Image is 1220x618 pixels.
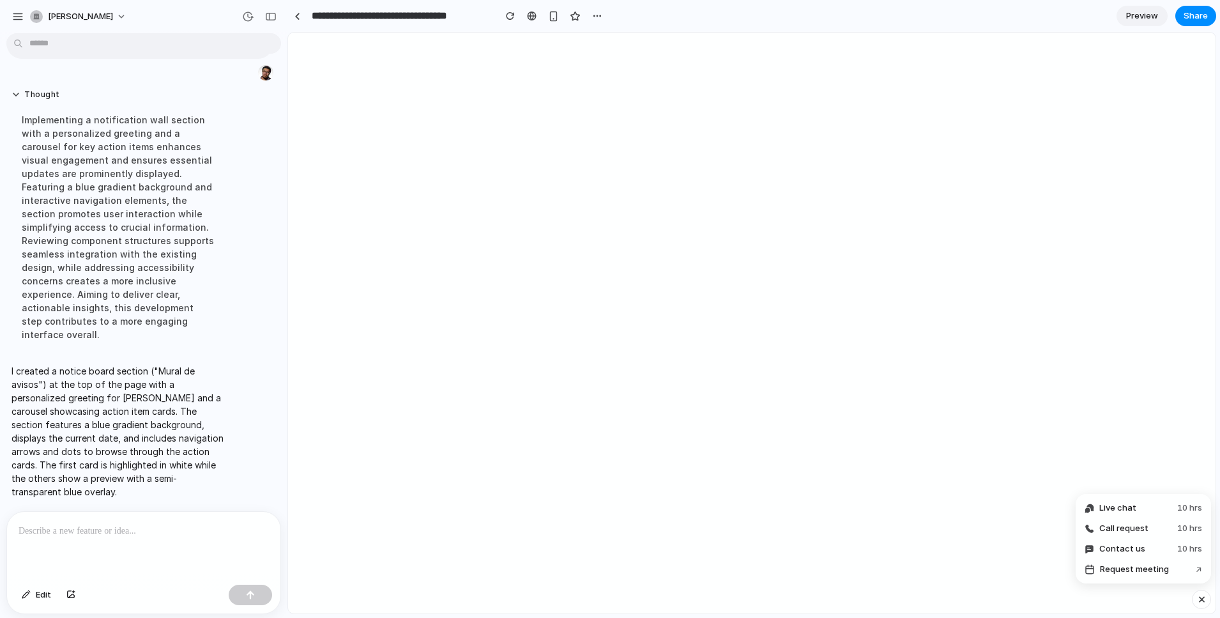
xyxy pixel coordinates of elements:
[1177,522,1202,535] span: 10 hrs
[1175,6,1216,26] button: Share
[1099,522,1148,535] span: Call request
[1079,518,1207,539] button: Call request10 hrs
[1100,563,1169,576] span: Request meeting
[25,6,133,27] button: [PERSON_NAME]
[1184,10,1208,22] span: Share
[36,589,51,601] span: Edit
[1099,502,1136,514] span: Live chat
[1177,543,1202,555] span: 10 hrs
[48,10,113,23] span: [PERSON_NAME]
[1177,502,1202,514] span: 10 hrs
[1117,6,1168,26] a: Preview
[11,364,225,498] p: I created a notice board section ("Mural de avisos") at the top of the page with a personalized g...
[15,585,57,605] button: Edit
[11,105,225,349] div: Implementing a notification wall section with a personalized greeting and a carousel for key acti...
[1079,498,1207,518] button: Live chat10 hrs
[1079,539,1207,559] button: Contact us10 hrs
[1126,10,1158,22] span: Preview
[1196,563,1202,576] span: ↗
[1099,543,1145,555] span: Contact us
[1079,559,1207,580] button: Request meeting↗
